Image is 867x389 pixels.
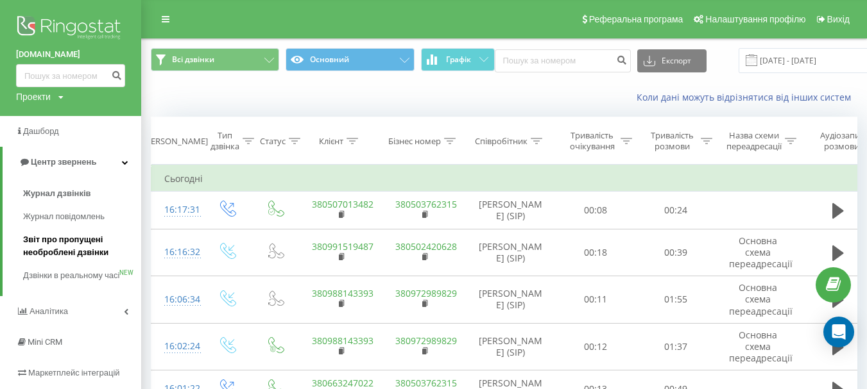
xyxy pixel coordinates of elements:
a: 380507013482 [312,198,373,210]
button: Експорт [637,49,707,72]
td: 00:24 [636,192,716,229]
td: 00:11 [556,276,636,324]
td: Основна схема переадресації [716,229,800,276]
td: 01:55 [636,276,716,324]
div: Співробітник [475,136,528,147]
span: Аналiтика [30,306,68,316]
a: 380972989829 [395,287,457,299]
span: Вихід [827,14,850,24]
span: Дашборд [23,126,59,136]
div: 16:16:32 [164,240,190,265]
a: Центр звернень [3,147,141,178]
td: 00:08 [556,192,636,229]
div: Клієнт [319,136,343,147]
td: [PERSON_NAME] (SIP) [466,276,556,324]
div: Тривалість розмови [647,130,698,152]
span: Реферальна програма [589,14,683,24]
a: Журнал повідомлень [23,205,141,228]
div: Тривалість очікування [567,130,617,152]
span: Графік [446,55,471,64]
a: 380988143393 [312,287,373,299]
input: Пошук за номером [495,49,631,72]
a: [DOMAIN_NAME] [16,48,125,61]
td: 00:12 [556,323,636,370]
span: Mini CRM [28,337,62,347]
div: 16:02:24 [164,334,190,359]
a: Коли дані можуть відрізнятися вiд інших систем [637,91,857,103]
td: [PERSON_NAME] (SIP) [466,192,556,229]
td: 00:18 [556,229,636,276]
span: Маркетплейс інтеграцій [28,368,120,377]
div: Статус [260,136,286,147]
button: Всі дзвінки [151,48,279,71]
a: 380991519487 [312,240,373,252]
div: 16:06:34 [164,287,190,312]
a: Журнал дзвінків [23,182,141,205]
a: 380988143393 [312,335,373,347]
div: Назва схеми переадресації [726,130,782,152]
a: 380663247022 [312,377,373,389]
button: Основний [286,48,414,71]
input: Пошук за номером [16,64,125,87]
div: [PERSON_NAME] [143,136,208,147]
a: 380503762315 [395,198,457,210]
td: [PERSON_NAME] (SIP) [466,229,556,276]
span: Всі дзвінки [172,54,214,65]
td: [PERSON_NAME] (SIP) [466,323,556,370]
a: Дзвінки в реальному часіNEW [23,264,141,287]
a: Звіт про пропущені необроблені дзвінки [23,228,141,264]
div: 16:17:31 [164,197,190,222]
a: 380502420628 [395,240,457,252]
a: 380972989829 [395,335,457,347]
button: Графік [421,48,495,71]
span: Звіт про пропущені необроблені дзвінки [23,233,135,259]
div: Тип дзвінка [210,130,239,152]
span: Журнал дзвінків [23,187,91,200]
a: 380503762315 [395,377,457,389]
td: 01:37 [636,323,716,370]
td: 00:39 [636,229,716,276]
img: Ringostat logo [16,13,125,45]
div: Проекти [16,90,51,103]
span: Журнал повідомлень [23,210,105,223]
span: Центр звернень [31,157,96,167]
span: Дзвінки в реальному часі [23,269,119,282]
td: Основна схема переадресації [716,323,800,370]
td: Основна схема переадресації [716,276,800,324]
div: Бізнес номер [388,136,441,147]
div: Open Intercom Messenger [823,317,854,347]
span: Налаштування профілю [705,14,805,24]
